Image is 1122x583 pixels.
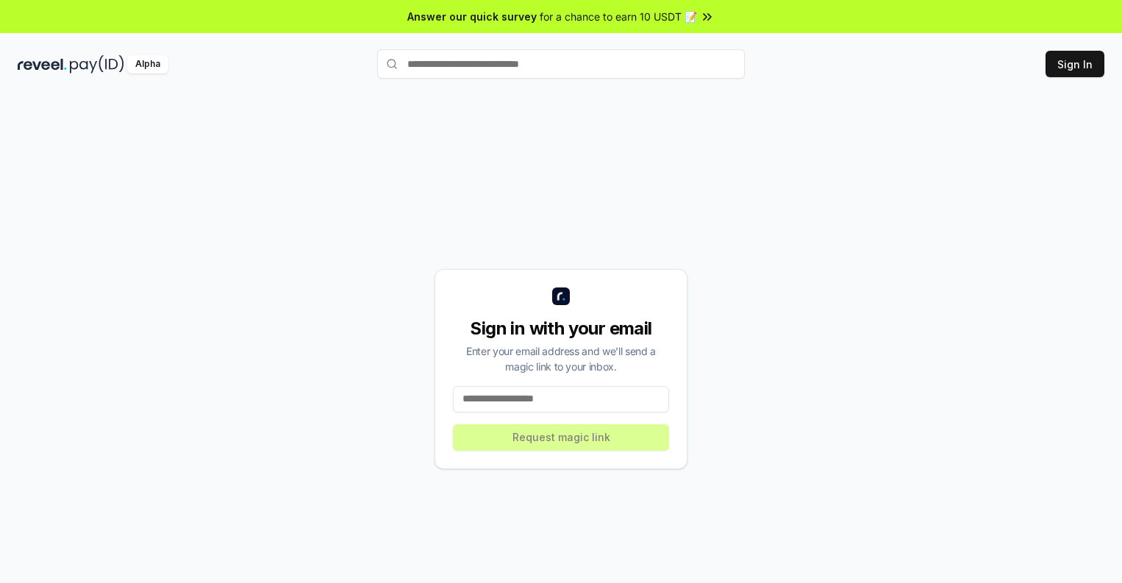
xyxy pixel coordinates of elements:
[70,55,124,74] img: pay_id
[453,343,669,374] div: Enter your email address and we’ll send a magic link to your inbox.
[407,9,537,24] span: Answer our quick survey
[127,55,168,74] div: Alpha
[453,317,669,340] div: Sign in with your email
[1046,51,1104,77] button: Sign In
[18,55,67,74] img: reveel_dark
[552,287,570,305] img: logo_small
[540,9,697,24] span: for a chance to earn 10 USDT 📝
